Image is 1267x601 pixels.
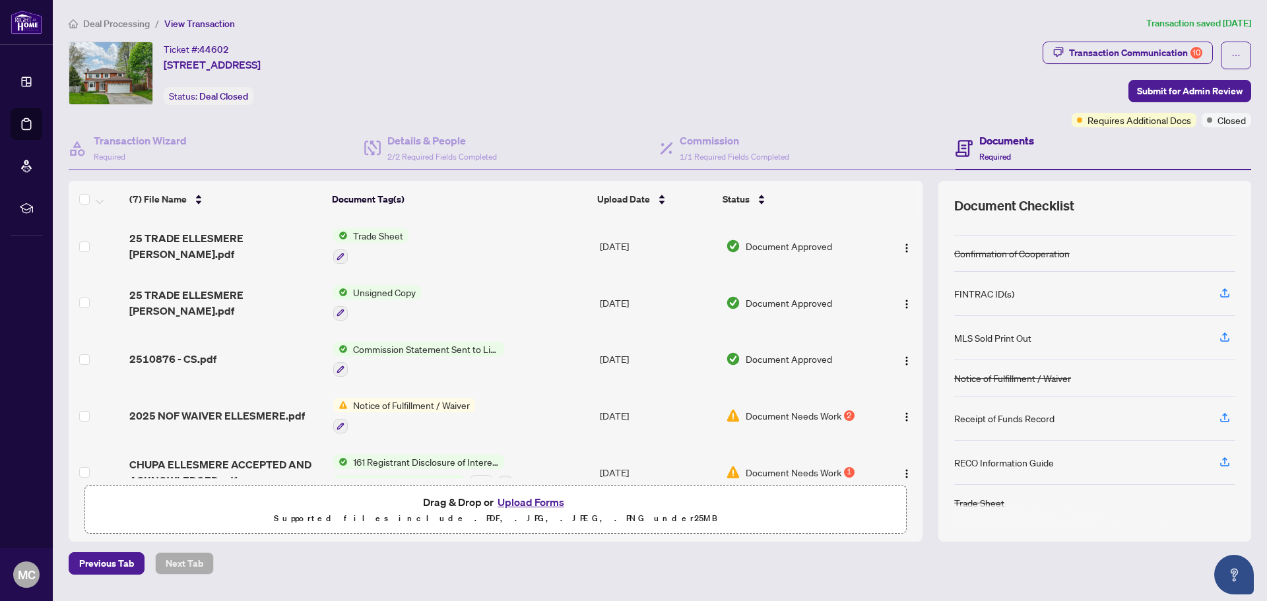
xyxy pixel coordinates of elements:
[387,152,497,162] span: 2/2 Required Fields Completed
[333,455,513,490] button: Status Icon161 Registrant Disclosure of Interest - Disposition ofPropertyStatus Icon801 Offer Sum...
[680,133,789,148] h4: Commission
[470,475,493,490] div: + 3
[746,239,832,253] span: Document Approved
[164,57,261,73] span: [STREET_ADDRESS]
[1146,16,1251,31] article: Transaction saved [DATE]
[69,552,145,575] button: Previous Tab
[333,285,421,321] button: Status IconUnsigned Copy
[1218,113,1246,127] span: Closed
[18,565,36,584] span: MC
[726,239,740,253] img: Document Status
[726,352,740,366] img: Document Status
[155,16,159,31] li: /
[844,467,855,478] div: 1
[69,19,78,28] span: home
[164,18,235,30] span: View Transaction
[595,444,721,501] td: [DATE]
[896,236,917,257] button: Logo
[164,42,229,57] div: Ticket #:
[494,493,568,511] button: Upload Forms
[129,408,305,424] span: 2025 NOF WAIVER ELLESMERE.pdf
[1069,42,1202,63] div: Transaction Communication
[83,18,150,30] span: Deal Processing
[954,286,1014,301] div: FINTRAC ID(s)
[726,465,740,480] img: Document Status
[69,42,152,104] img: IMG-E12152040_1.jpg
[746,352,832,366] span: Document Approved
[723,192,750,206] span: Status
[129,351,216,367] span: 2510876 - CS.pdf
[199,44,229,55] span: 44602
[93,511,898,526] p: Supported files include .PDF, .JPG, .JPEG, .PNG under 25 MB
[746,465,841,480] span: Document Needs Work
[1128,80,1251,102] button: Submit for Admin Review
[348,475,465,490] span: 801 Offer Summary Document - For use with Agreement of Purchase and Sale
[844,410,855,421] div: 2
[348,455,504,469] span: 161 Registrant Disclosure of Interest - Disposition ofProperty
[348,342,504,356] span: Commission Statement Sent to Listing Brokerage
[124,181,327,218] th: (7) File Name
[954,197,1074,215] span: Document Checklist
[333,342,504,377] button: Status IconCommission Statement Sent to Listing Brokerage
[680,152,789,162] span: 1/1 Required Fields Completed
[1190,47,1202,59] div: 10
[164,87,253,105] div: Status:
[746,296,832,310] span: Document Approved
[387,133,497,148] h4: Details & People
[348,285,421,300] span: Unsigned Copy
[129,192,187,206] span: (7) File Name
[746,408,841,423] span: Document Needs Work
[333,228,408,264] button: Status IconTrade Sheet
[79,553,134,574] span: Previous Tab
[333,398,348,412] img: Status Icon
[129,287,323,319] span: 25 TRADE ELLESMERE [PERSON_NAME].pdf
[85,486,906,534] span: Drag & Drop orUpload FormsSupported files include .PDF, .JPG, .JPEG, .PNG under25MB
[94,152,125,162] span: Required
[333,228,348,243] img: Status Icon
[129,230,323,262] span: 25 TRADE ELLESMERE [PERSON_NAME].pdf
[954,455,1054,470] div: RECO Information Guide
[155,552,214,575] button: Next Tab
[595,387,721,444] td: [DATE]
[333,455,348,469] img: Status Icon
[1214,555,1254,594] button: Open asap
[979,152,1011,162] span: Required
[333,475,348,490] img: Status Icon
[954,495,1004,510] div: Trade Sheet
[896,348,917,369] button: Logo
[896,405,917,426] button: Logo
[954,331,1031,345] div: MLS Sold Print Out
[954,371,1071,385] div: Notice of Fulfillment / Waiver
[896,292,917,313] button: Logo
[979,133,1034,148] h4: Documents
[94,133,187,148] h4: Transaction Wizard
[726,408,740,423] img: Document Status
[1043,42,1213,64] button: Transaction Communication10
[1231,51,1241,60] span: ellipsis
[595,331,721,388] td: [DATE]
[129,457,323,488] span: CHUPA ELLESMERE ACCEPTED AND ACKNOWLEDGED.pdf
[1137,80,1243,102] span: Submit for Admin Review
[954,411,1055,426] div: Receipt of Funds Record
[348,398,475,412] span: Notice of Fulfillment / Waiver
[595,274,721,331] td: [DATE]
[901,299,912,309] img: Logo
[11,10,42,34] img: logo
[595,218,721,274] td: [DATE]
[896,462,917,483] button: Logo
[333,398,475,433] button: Status IconNotice of Fulfillment / Waiver
[901,412,912,422] img: Logo
[726,296,740,310] img: Document Status
[333,342,348,356] img: Status Icon
[199,90,248,102] span: Deal Closed
[901,243,912,253] img: Logo
[592,181,717,218] th: Upload Date
[597,192,650,206] span: Upload Date
[901,468,912,479] img: Logo
[348,228,408,243] span: Trade Sheet
[717,181,874,218] th: Status
[954,246,1070,261] div: Confirmation of Cooperation
[423,493,568,511] span: Drag & Drop or
[327,181,592,218] th: Document Tag(s)
[901,356,912,366] img: Logo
